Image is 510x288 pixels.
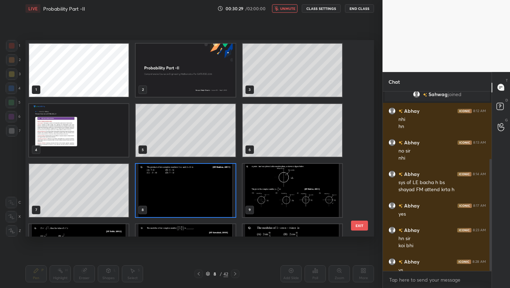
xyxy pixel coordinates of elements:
div: Z [6,225,21,237]
img: iconic-dark.1390631f.png [458,109,472,113]
img: no-rating-badge.077c3623.svg [398,109,403,113]
img: default.png [413,91,420,98]
img: no-rating-badge.077c3623.svg [398,172,403,176]
span: unmute [280,6,295,11]
div: 8:17 AM [473,203,486,207]
div: 2 [6,54,21,66]
img: iconic-dark.1390631f.png [457,172,471,176]
div: 4 [6,83,21,94]
p: T [506,78,508,83]
div: koi bhi [398,242,486,249]
h4: Probability Part -II [43,5,85,12]
img: 1756695697LBM51H.pdf [243,224,342,277]
button: unmute [272,4,297,13]
div: 42 [223,271,228,277]
img: iconic-dark.1390631f.png [458,140,472,144]
h6: Abhay [403,226,419,234]
h6: Abhay [403,139,419,146]
img: 1756695697LBM51H.pdf [243,164,342,217]
div: grid [25,40,362,237]
h6: Abhay [403,202,419,209]
div: nhi [398,155,486,162]
h6: Abhay [403,170,419,178]
img: c4210232-86db-11f0-9eaa-bafa42568661.jpg [136,44,235,97]
img: 1756695697LBM51H.pdf [29,224,129,277]
img: no-rating-badge.077c3623.svg [423,93,427,96]
button: End Class [345,4,374,13]
div: 3 [6,68,21,80]
div: 7 [6,125,21,137]
button: CLASS SETTINGS [302,4,341,13]
div: hn [398,123,486,130]
img: iconic-dark.1390631f.png [457,259,471,264]
div: hn sir [398,235,486,242]
img: no-rating-badge.077c3623.svg [398,141,403,145]
div: no sir [398,148,486,155]
div: shayad FM attend krta h [398,186,486,193]
img: iconic-dark.1390631f.png [458,203,472,207]
div: LIVE [25,4,40,13]
img: no-rating-badge.077c3623.svg [398,228,403,232]
div: 8:28 AM [472,259,486,264]
div: 8:14 AM [473,172,486,176]
div: 6 [6,111,21,122]
div: C [6,197,21,208]
p: D [505,98,508,103]
img: default.png [389,258,396,265]
div: 5 [6,97,21,108]
div: X [6,211,21,222]
img: 1756695697LBM51H.pdf [136,224,235,277]
div: sys of LE bacha h bs [398,179,486,186]
img: default.png [389,139,396,146]
img: no-rating-badge.077c3623.svg [398,204,403,208]
img: default.png [389,170,396,177]
span: joined [448,92,461,97]
img: iconic-dark.1390631f.png [457,228,471,232]
img: no-rating-badge.077c3623.svg [398,260,403,264]
h6: Abhay [403,107,419,115]
button: EXIT [351,221,368,231]
img: Abhay-1756694503.0765004.jpg [29,104,129,157]
img: default.png [389,202,396,209]
img: 1756695697LBM51H.pdf [136,164,235,217]
div: nhi [398,116,486,123]
div: ys [398,267,486,274]
p: Chat [383,72,406,91]
div: 1 [6,40,20,51]
h6: Abhay [403,258,419,265]
span: Sahwag [429,92,448,97]
div: 8:13 AM [473,140,486,144]
img: default.png [389,107,396,114]
div: yes [398,211,486,218]
p: G [505,117,508,123]
img: default.png [389,226,396,233]
div: 8:23 AM [473,228,486,232]
div: grid [383,92,492,271]
div: 8 [211,272,219,276]
div: / [220,272,222,276]
div: 8:12 AM [473,109,486,113]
